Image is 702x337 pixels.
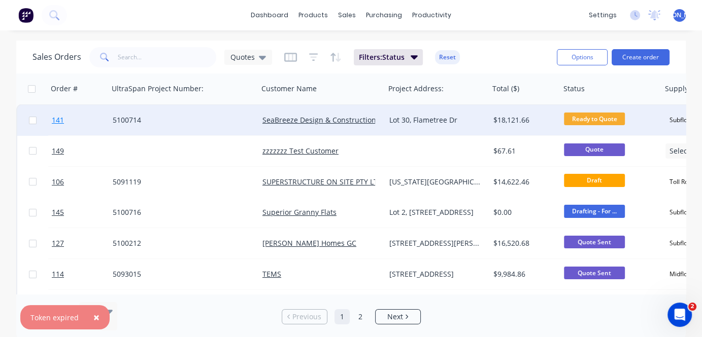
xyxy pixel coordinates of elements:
span: Quote [564,143,625,156]
ul: Pagination [278,309,425,324]
span: Filters: Status [359,52,405,62]
span: Next [387,312,403,322]
a: TEMS [262,269,281,279]
a: zzzzzzz Test Customer [262,146,339,156]
div: 5091119 [113,177,247,187]
div: 5100714 [113,115,247,125]
div: Status [563,84,585,94]
div: Lot 30, Flametree Dr [389,115,480,125]
span: Ready to Quote [564,113,625,125]
a: SeaBreeze Design & Construction Pty Ltd [262,115,401,125]
span: 106 [52,177,64,187]
button: Options [557,49,608,65]
button: Reset [435,50,460,64]
span: Select... [670,146,696,156]
div: 5100716 [113,207,247,217]
div: purchasing [361,8,407,23]
a: Previous page [282,312,327,322]
div: $67.61 [493,146,553,156]
iframe: Intercom live chat [667,303,692,327]
div: UltraSpan Project Number: [112,84,204,94]
a: 127 [52,228,113,258]
span: 114 [52,269,64,279]
a: Page 1 is your current page [335,309,350,324]
a: 114 [52,259,113,289]
span: Quotes [230,52,255,62]
a: 149 [52,136,113,166]
span: Draft [564,174,625,186]
a: 141 [52,105,113,135]
button: Filters:Status [354,49,423,65]
div: [STREET_ADDRESS][PERSON_NAME] [389,238,480,248]
div: products [293,8,333,23]
button: Create order [612,49,670,65]
a: 106 [52,167,113,197]
div: Total ($) [492,84,519,94]
a: 145 [52,197,113,228]
div: 5093015 [113,269,247,279]
div: Lot 2, [STREET_ADDRESS] [389,207,480,217]
h1: Sales Orders [32,52,81,62]
span: 145 [52,207,64,217]
div: settings [584,8,622,23]
a: Page 2 [353,309,368,324]
span: 127 [52,238,64,248]
span: 141 [52,115,64,125]
a: [PERSON_NAME] Homes GC [262,238,356,248]
div: [US_STATE][GEOGRAPHIC_DATA] [389,177,480,187]
div: $9,984.86 [493,269,553,279]
div: Toll Roll [665,175,695,188]
div: productivity [407,8,456,23]
div: 5100212 [113,238,247,248]
div: Order # [51,84,78,94]
span: Quote Sent [564,267,625,279]
div: Subfloor [665,206,697,219]
button: Close [83,305,110,329]
img: Factory [18,8,34,23]
div: $16,520.68 [493,238,553,248]
div: $18,121.66 [493,115,553,125]
div: $14,622.46 [493,177,553,187]
input: Search... [118,47,217,67]
span: Quote Sent [564,236,625,248]
div: Subfloor [665,237,697,250]
div: Customer Name [261,84,317,94]
span: Previous [292,312,321,322]
div: Token expired [30,312,79,323]
div: sales [333,8,361,23]
a: Superior Granny Flats [262,207,337,217]
span: × [93,310,99,324]
a: SUPERSTRUCTURE ON SITE PTY LTD [262,177,383,186]
div: $0.00 [493,207,553,217]
span: 2 [688,303,696,311]
a: 123 [52,290,113,320]
a: Next page [376,312,420,322]
div: [STREET_ADDRESS] [389,269,480,279]
div: Project Address: [388,84,444,94]
span: 149 [52,146,64,156]
a: dashboard [246,8,293,23]
span: Drafting - For ... [564,205,625,217]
